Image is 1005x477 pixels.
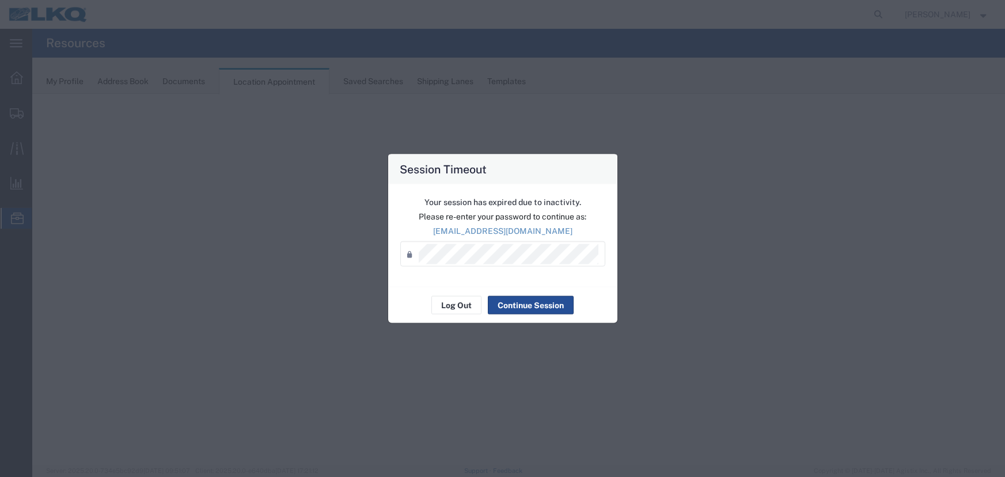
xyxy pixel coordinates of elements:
p: [EMAIL_ADDRESS][DOMAIN_NAME] [400,225,605,237]
p: Your session has expired due to inactivity. [400,196,605,209]
p: Please re-enter your password to continue as: [400,211,605,223]
button: Continue Session [488,296,574,315]
button: Log Out [431,296,481,315]
h4: Session Timeout [400,161,487,177]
